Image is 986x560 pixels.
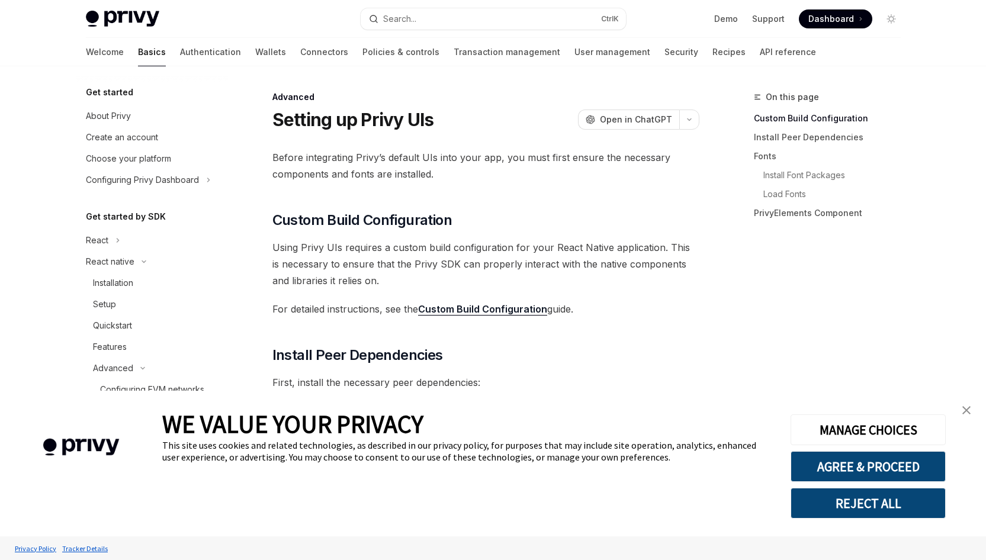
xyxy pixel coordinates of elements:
a: User management [574,38,650,66]
a: Support [752,13,785,25]
button: Open search [361,8,626,30]
div: This site uses cookies and related technologies, as described in our privacy policy, for purposes... [162,439,773,463]
a: Demo [714,13,738,25]
a: Wallets [255,38,286,66]
button: Toggle dark mode [882,9,901,28]
div: Choose your platform [86,152,171,166]
div: About Privy [86,109,131,123]
a: Quickstart [76,315,228,336]
a: Features [76,336,228,358]
img: light logo [86,11,159,27]
div: Installation [93,276,133,290]
a: Installation [76,272,228,294]
a: Load Fonts [754,185,910,204]
img: close banner [962,406,971,414]
button: Toggle Advanced section [76,358,228,379]
a: Privacy Policy [12,538,59,559]
div: Search... [383,12,416,26]
div: Features [93,340,127,354]
a: Basics [138,38,166,66]
a: PrivyElements Component [754,204,910,223]
a: API reference [760,38,816,66]
h5: Get started [86,85,133,99]
a: Connectors [300,38,348,66]
a: About Privy [76,105,228,127]
a: Security [664,38,698,66]
a: Configuring EVM networks [76,379,228,400]
button: Toggle React native section [76,251,228,272]
a: Custom Build Configuration [754,109,910,128]
div: Quickstart [93,318,132,333]
a: Welcome [86,38,124,66]
span: Using Privy UIs requires a custom build configuration for your React Native application. This is ... [272,239,699,289]
a: Custom Build Configuration [418,303,547,316]
span: First, install the necessary peer dependencies: [272,374,699,391]
span: Custom Build Configuration [272,211,452,230]
span: Open in ChatGPT [600,114,672,125]
img: company logo [18,421,144,473]
a: Install Peer Dependencies [754,128,910,147]
a: Policies & controls [362,38,439,66]
span: On this page [766,90,819,104]
span: Install Peer Dependencies [272,346,443,365]
span: WE VALUE YOUR PRIVACY [162,408,423,439]
button: Toggle Configuring Privy Dashboard section [76,169,228,191]
div: Configuring EVM networks [100,382,204,397]
div: Advanced [272,91,699,103]
span: For detailed instructions, see the guide. [272,301,699,317]
a: Choose your platform [76,148,228,169]
a: Install Font Packages [754,166,910,185]
span: Ctrl K [601,14,619,24]
h1: Setting up Privy UIs [272,109,434,130]
span: Before integrating Privy’s default UIs into your app, you must first ensure the necessary compone... [272,149,699,182]
div: React [86,233,108,247]
a: Dashboard [799,9,872,28]
a: Transaction management [454,38,560,66]
span: Dashboard [808,13,854,25]
button: MANAGE CHOICES [791,414,946,445]
a: close banner [955,398,978,422]
div: Configuring Privy Dashboard [86,173,199,187]
a: Fonts [754,147,910,166]
h5: Get started by SDK [86,210,166,224]
button: AGREE & PROCEED [791,451,946,482]
div: React native [86,255,134,269]
a: Recipes [712,38,746,66]
div: Advanced [93,361,133,375]
a: Tracker Details [59,538,111,559]
button: Open in ChatGPT [578,110,679,130]
button: Toggle React section [76,230,228,251]
div: Create an account [86,130,158,144]
a: Setup [76,294,228,315]
div: Setup [93,297,116,311]
a: Authentication [180,38,241,66]
button: REJECT ALL [791,488,946,519]
a: Create an account [76,127,228,148]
